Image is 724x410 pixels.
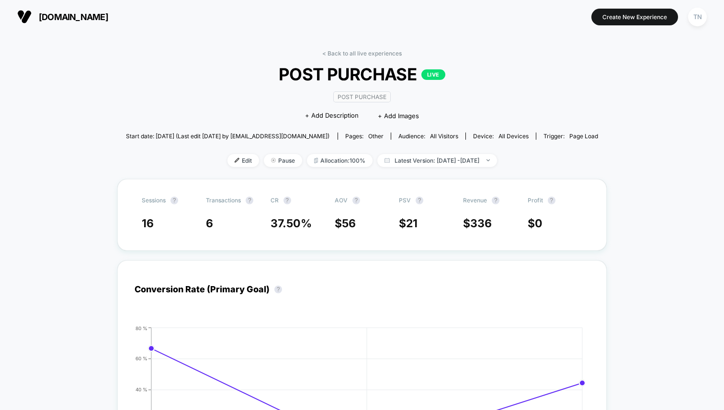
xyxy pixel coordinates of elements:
div: Trigger: [543,133,598,140]
span: 16 [142,217,154,230]
div: Audience: [398,133,458,140]
span: other [368,133,384,140]
span: Revenue [463,197,487,204]
p: LIVE [421,69,445,80]
span: POST PURCHASE [149,64,575,84]
span: Edit [227,154,259,167]
span: Allocation: 100% [307,154,373,167]
span: AOV [335,197,348,204]
span: 6 [206,217,213,230]
button: ? [170,197,178,204]
span: Transactions [206,197,241,204]
tspan: 60 % [136,355,147,361]
span: $ [528,217,543,230]
span: Latest Version: [DATE] - [DATE] [377,154,497,167]
div: Pages: [345,133,384,140]
span: Post Purchase [333,91,391,102]
span: + Add Description [305,111,359,121]
span: Start date: [DATE] (Last edit [DATE] by [EMAIL_ADDRESS][DOMAIN_NAME]) [126,133,329,140]
button: ? [492,197,499,204]
button: TN [685,7,710,27]
button: ? [352,197,360,204]
img: calendar [385,158,390,163]
span: 0 [535,217,543,230]
span: Pause [264,154,302,167]
button: ? [416,197,423,204]
span: 56 [342,217,356,230]
span: Profit [528,197,543,204]
tspan: 40 % [136,387,147,392]
span: $ [335,217,356,230]
span: $ [463,217,492,230]
span: $ [399,217,418,230]
span: Page Load [569,133,598,140]
span: Device: [465,133,536,140]
a: < Back to all live experiences [322,50,402,57]
img: edit [235,158,239,163]
div: TN [688,8,707,26]
span: 21 [406,217,418,230]
span: CR [271,197,279,204]
span: 37.50 % [271,217,312,230]
img: Visually logo [17,10,32,24]
button: ? [283,197,291,204]
img: end [486,159,490,161]
span: Sessions [142,197,166,204]
span: + Add Images [378,112,419,120]
img: end [271,158,276,163]
span: 336 [470,217,492,230]
img: rebalance [314,158,318,163]
button: ? [274,286,282,293]
span: PSV [399,197,411,204]
button: ? [548,197,555,204]
span: All Visitors [430,133,458,140]
button: Create New Experience [591,9,678,25]
button: [DOMAIN_NAME] [14,9,111,24]
span: [DOMAIN_NAME] [39,12,108,22]
tspan: 80 % [136,325,147,331]
span: all devices [498,133,529,140]
button: ? [246,197,253,204]
div: Conversion Rate (Primary Goal) [135,284,287,294]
